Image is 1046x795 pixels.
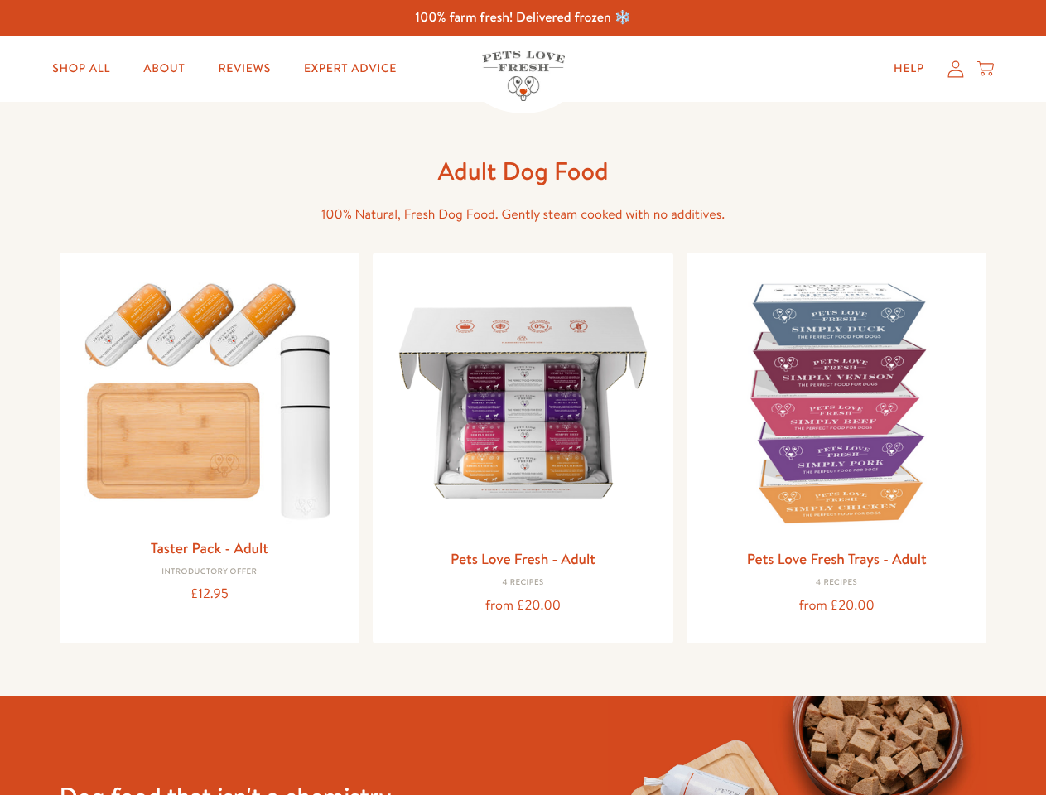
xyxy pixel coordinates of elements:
div: from £20.00 [386,595,660,617]
h1: Adult Dog Food [258,155,788,187]
img: Taster Pack - Adult [73,266,347,528]
div: from £20.00 [700,595,974,617]
a: Pets Love Fresh - Adult [451,548,595,569]
div: Introductory Offer [73,567,347,577]
div: £12.95 [73,583,347,605]
a: Reviews [205,52,283,85]
a: Pets Love Fresh Trays - Adult [747,548,927,569]
img: Pets Love Fresh [482,51,565,101]
a: Expert Advice [291,52,410,85]
img: Pets Love Fresh - Adult [386,266,660,540]
div: 4 Recipes [386,578,660,588]
img: Pets Love Fresh Trays - Adult [700,266,974,540]
a: Help [880,52,938,85]
a: Shop All [39,52,123,85]
a: About [130,52,198,85]
div: 4 Recipes [700,578,974,588]
span: 100% Natural, Fresh Dog Food. Gently steam cooked with no additives. [321,205,725,224]
a: Taster Pack - Adult [151,537,268,558]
